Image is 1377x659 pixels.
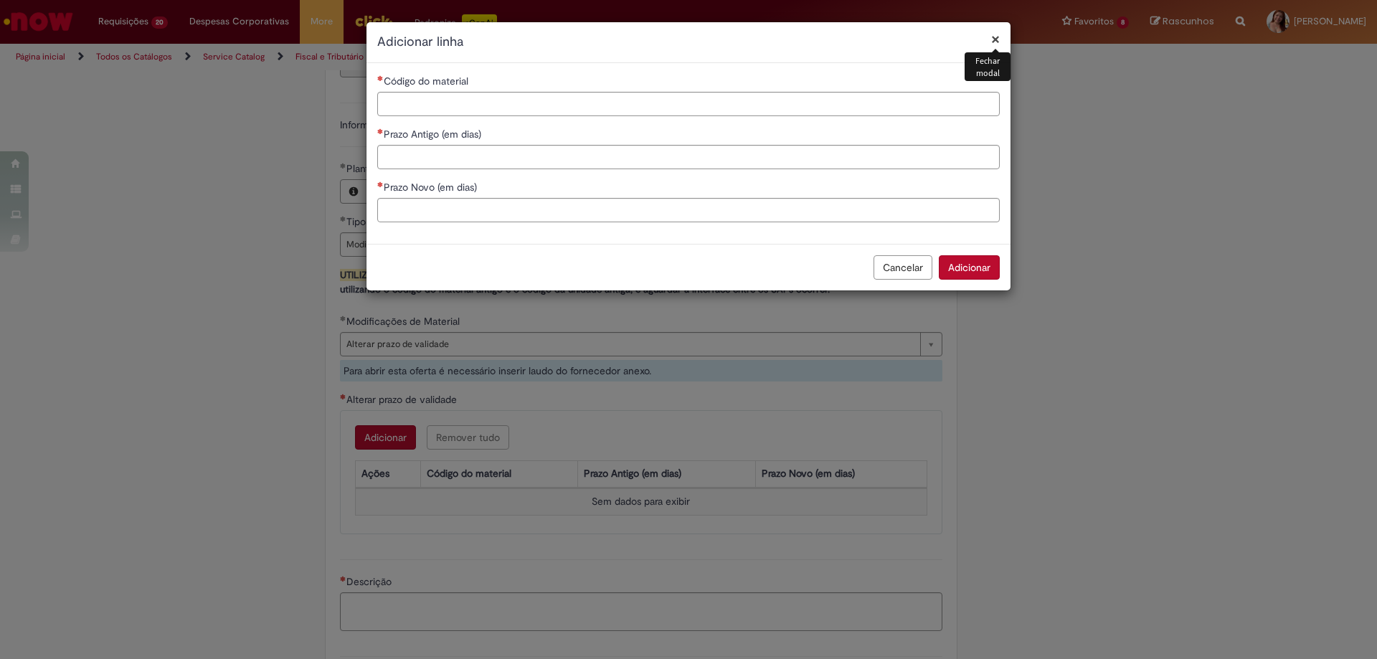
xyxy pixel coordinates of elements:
div: Fechar modal [965,52,1011,81]
input: Código do material [377,92,1000,116]
span: Código do material [384,75,471,87]
button: Fechar modal [991,32,1000,47]
h2: Adicionar linha [377,33,1000,52]
button: Cancelar [874,255,932,280]
input: Prazo Novo (em dias) [377,198,1000,222]
button: Adicionar [939,255,1000,280]
span: Necessários [377,128,384,134]
input: Prazo Antigo (em dias) [377,145,1000,169]
span: Prazo Antigo (em dias) [384,128,484,141]
span: Prazo Novo (em dias) [384,181,480,194]
span: Necessários [377,75,384,81]
span: Necessários [377,181,384,187]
